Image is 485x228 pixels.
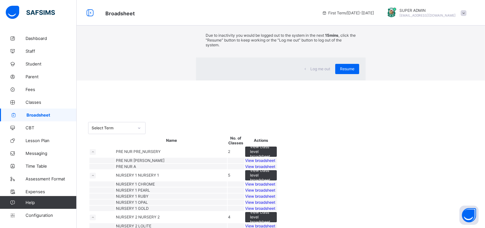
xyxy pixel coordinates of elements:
[116,194,148,199] span: NURSERY 1 RUBY
[26,200,76,205] span: Help
[228,135,244,146] th: No. of Classes
[245,182,275,186] span: View broadsheet
[116,200,148,205] span: NURSERY 1 OPAL
[133,149,161,154] span: PRE_NURSERY
[245,147,277,151] a: View class level broadsheet
[26,125,77,130] span: CBT
[26,213,76,218] span: Configuration
[26,49,77,54] span: Staff
[26,36,77,41] span: Dashboard
[228,149,230,154] span: 2
[322,11,374,15] span: session/term information
[245,170,277,175] a: View class level broadsheet
[399,8,456,13] span: SUPER ADMIN
[116,206,149,211] span: NURSERY 1 GOLD
[116,182,155,186] span: NURSERY 1 CHROME
[116,158,164,163] span: PRE NUR [PERSON_NAME]
[245,194,277,199] a: View broadsheet
[250,144,272,159] span: View class level broadsheet
[26,163,77,169] span: Time Table
[26,74,77,79] span: Parent
[26,61,77,66] span: Student
[116,188,150,193] span: NURSERY 1 PEARL
[380,8,470,18] div: SUPERADMIN
[245,200,277,205] a: View broadsheet
[245,194,275,199] span: View broadsheet
[245,158,275,163] span: View broadsheet
[245,135,277,146] th: Actions
[116,164,136,169] span: PRE NUR A
[105,10,135,17] span: Broadsheet
[245,188,275,193] span: View broadsheet
[228,215,231,219] span: 4
[310,66,330,71] span: Log me out
[399,13,456,17] span: [EMAIL_ADDRESS][DOMAIN_NAME]
[245,206,277,211] a: View broadsheet
[245,200,275,205] span: View broadsheet
[26,87,77,92] span: Fees
[116,149,133,154] span: PRE NUR
[459,206,479,225] button: Open asap
[26,189,77,194] span: Expenses
[245,212,277,217] a: View class level broadsheet
[245,164,277,169] a: View broadsheet
[250,168,272,182] span: View class level broadsheet
[250,210,272,224] span: View class level broadsheet
[245,206,275,211] span: View broadsheet
[245,158,277,163] a: View broadsheet
[26,138,77,143] span: Lesson Plan
[116,215,138,219] span: NURSERY 2
[245,164,275,169] span: View broadsheet
[26,176,77,181] span: Assessment Format
[26,151,77,156] span: Messaging
[26,100,77,105] span: Classes
[6,6,55,19] img: safsims
[138,215,160,219] span: NURSERY 2
[116,135,227,146] th: Name
[325,33,338,38] strong: 15mins
[206,33,356,47] p: Due to inactivity you would be logged out to the system in the next , click the "Resume" button t...
[228,173,230,178] span: 5
[245,188,277,193] a: View broadsheet
[116,173,138,178] span: NURSERY 1
[27,112,77,118] span: Broadsheet
[92,125,134,130] div: Select Term
[138,173,159,178] span: NURSERY 1
[245,182,277,186] a: View broadsheet
[340,66,354,71] span: Resume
